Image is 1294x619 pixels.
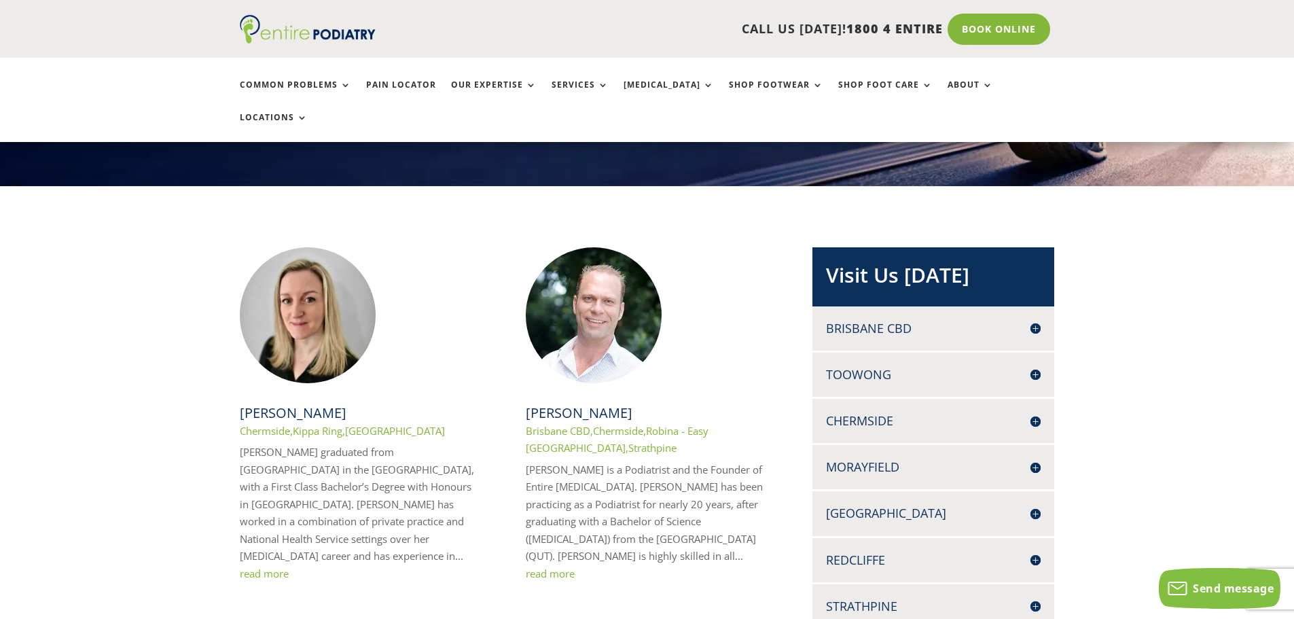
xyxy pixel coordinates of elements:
[948,14,1050,45] a: Book Online
[826,598,1041,615] h4: Strathpine
[240,80,351,109] a: Common Problems
[240,567,289,580] a: read more
[240,404,346,422] a: [PERSON_NAME]
[826,366,1041,383] h4: Toowong
[526,461,768,565] p: [PERSON_NAME] is a Podiatrist and the Founder of Entire [MEDICAL_DATA]. [PERSON_NAME] has been pr...
[826,261,1041,296] h2: Visit Us [DATE]
[526,424,590,438] a: Brisbane CBD
[526,247,662,383] img: Chris Hope
[240,424,290,438] a: Chermside
[526,404,632,422] a: [PERSON_NAME]
[240,247,376,383] img: Rachael Edmonds
[293,424,342,438] a: Kippa Ring
[240,15,376,43] img: logo (1)
[526,423,768,457] p: , , ,
[826,459,1041,476] h4: Morayfield
[838,80,933,109] a: Shop Foot Care
[628,441,677,455] a: Strathpine
[826,412,1041,429] h4: Chermside
[526,567,575,580] a: read more
[846,20,943,37] span: 1800 4 ENTIRE
[593,424,643,438] a: Chermside
[345,424,445,438] a: [GEOGRAPHIC_DATA]
[428,20,943,38] p: CALL US [DATE]!
[948,80,993,109] a: About
[240,113,308,142] a: Locations
[826,552,1041,569] h4: Redcliffe
[451,80,537,109] a: Our Expertise
[240,423,482,440] p: , ,
[1159,568,1280,609] button: Send message
[624,80,714,109] a: [MEDICAL_DATA]
[826,320,1041,337] h4: Brisbane CBD
[552,80,609,109] a: Services
[826,505,1041,522] h4: [GEOGRAPHIC_DATA]
[240,444,482,565] p: [PERSON_NAME] graduated from [GEOGRAPHIC_DATA] in the [GEOGRAPHIC_DATA], with a First Class Bache...
[366,80,436,109] a: Pain Locator
[240,33,376,46] a: Entire Podiatry
[729,80,823,109] a: Shop Footwear
[1193,581,1274,596] span: Send message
